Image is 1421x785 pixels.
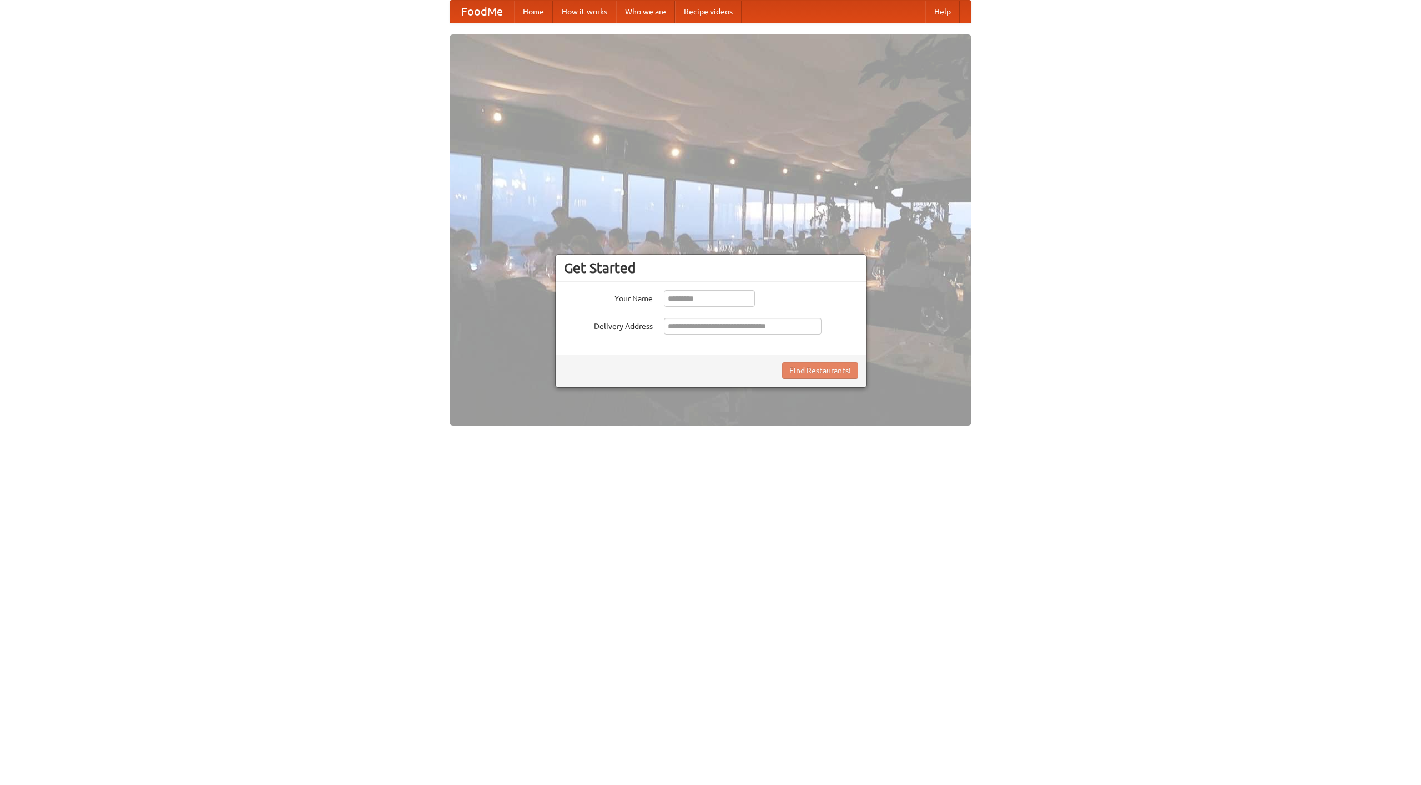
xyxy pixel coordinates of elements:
a: Home [514,1,553,23]
a: How it works [553,1,616,23]
button: Find Restaurants! [782,362,858,379]
a: Help [925,1,960,23]
label: Delivery Address [564,318,653,332]
label: Your Name [564,290,653,304]
a: Who we are [616,1,675,23]
a: Recipe videos [675,1,742,23]
h3: Get Started [564,260,858,276]
a: FoodMe [450,1,514,23]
